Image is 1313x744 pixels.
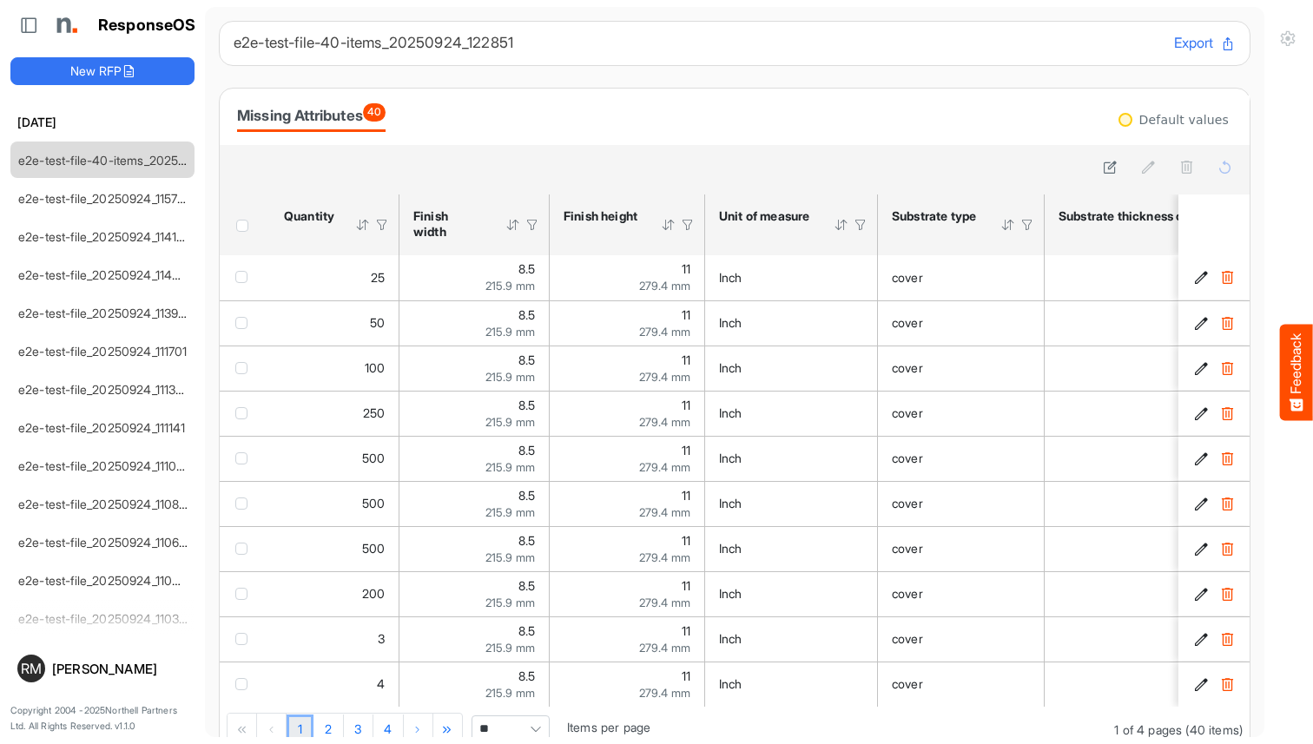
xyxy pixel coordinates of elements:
td: 627b3864-dd1e-4d58-bede-d023980db1b7 is template cell Column Header [1178,391,1253,436]
a: e2e-test-file_20250924_113916 [18,306,190,320]
span: cover [892,631,923,646]
td: 80 is template cell Column Header httpsnorthellcomontologiesmapping-rulesmaterialhasmaterialthick... [1045,616,1303,662]
td: 11 is template cell Column Header httpsnorthellcomontologiesmapping-rulesmeasurementhasfinishsize... [550,481,705,526]
td: Inch is template cell Column Header httpsnorthellcomontologiesmapping-rulesmeasurementhasunitofme... [705,571,878,616]
td: checkbox [220,481,270,526]
span: 11 [682,623,690,638]
td: 74385568-38b5-4a1e-8364-a6a73232c8b7 is template cell Column Header [1178,481,1253,526]
div: [PERSON_NAME] [52,662,188,675]
td: Inch is template cell Column Header httpsnorthellcomontologiesmapping-rulesmeasurementhasunitofme... [705,300,878,346]
td: 100 is template cell Column Header httpsnorthellcomontologiesmapping-rulesorderhasquantity [270,346,399,391]
a: e2e-test-file_20250924_114020 [18,267,195,282]
span: 279.4 mm [639,641,690,655]
span: Pagerdropdown [472,715,550,743]
span: cover [892,270,923,285]
td: cover is template cell Column Header httpsnorthellcomontologiesmapping-rulesmaterialhassubstratem... [878,300,1045,346]
span: 11 [682,398,690,412]
td: checkbox [220,436,270,481]
h1: ResponseOS [98,16,196,35]
td: 7ef1fda8-1269-495a-8b17-73dc7f96c7b0 is template cell Column Header [1178,526,1253,571]
button: Edit [1192,450,1210,467]
a: e2e-test-file-40-items_20250924_122851 [18,153,249,168]
span: 215.9 mm [485,460,535,474]
span: 279.4 mm [639,415,690,429]
span: 279.4 mm [639,550,690,564]
div: Substrate thickness or weight [1059,208,1236,224]
a: e2e-test-file_20250924_110803 [18,497,195,511]
td: 80 is template cell Column Header httpsnorthellcomontologiesmapping-rulesmaterialhasmaterialthick... [1045,255,1303,300]
td: 11 is template cell Column Header httpsnorthellcomontologiesmapping-rulesmeasurementhasfinishsize... [550,571,705,616]
span: 8.5 [518,668,535,683]
td: 80 is template cell Column Header httpsnorthellcomontologiesmapping-rulesmaterialhasmaterialthick... [1045,300,1303,346]
span: 40 [363,103,386,122]
td: checkbox [220,662,270,707]
td: 11 is template cell Column Header httpsnorthellcomontologiesmapping-rulesmeasurementhasfinishsize... [550,300,705,346]
td: Inch is template cell Column Header httpsnorthellcomontologiesmapping-rulesmeasurementhasunitofme... [705,255,878,300]
td: 11 is template cell Column Header httpsnorthellcomontologiesmapping-rulesmeasurementhasfinishsize... [550,526,705,571]
span: 8.5 [518,533,535,548]
span: cover [892,586,923,601]
h6: e2e-test-file-40-items_20250924_122851 [234,36,1160,50]
span: cover [892,360,923,375]
td: 03647d52-d1fe-4983-8142-855d89fc5028 is template cell Column Header [1178,436,1253,481]
span: 11 [682,352,690,367]
td: cover is template cell Column Header httpsnorthellcomontologiesmapping-rulesmaterialhassubstratem... [878,481,1045,526]
button: Feedback [1280,324,1313,420]
td: 8.5 is template cell Column Header httpsnorthellcomontologiesmapping-rulesmeasurementhasfinishsiz... [399,526,550,571]
td: 8.5 is template cell Column Header httpsnorthellcomontologiesmapping-rulesmeasurementhasfinishsiz... [399,481,550,526]
td: checkbox [220,255,270,300]
span: 279.4 mm [639,505,690,519]
span: 215.9 mm [485,686,535,700]
button: Edit [1192,630,1210,648]
span: 215.9 mm [485,550,535,564]
p: Copyright 2004 - 2025 Northell Partners Ltd. All Rights Reserved. v 1.1.0 [10,703,195,734]
td: 8.5 is template cell Column Header httpsnorthellcomontologiesmapping-rulesmeasurementhasfinishsiz... [399,391,550,436]
span: Inch [719,631,742,646]
td: 200 is template cell Column Header httpsnorthellcomontologiesmapping-rulesorderhasquantity [270,571,399,616]
span: 215.9 mm [485,325,535,339]
td: Inch is template cell Column Header httpsnorthellcomontologiesmapping-rulesmeasurementhasunitofme... [705,436,878,481]
a: e2e-test-file_20250924_111359 [18,382,190,397]
div: Filter Icon [680,217,696,233]
button: Delete [1218,495,1236,512]
span: 215.9 mm [485,415,535,429]
span: cover [892,541,923,556]
td: 8.5 is template cell Column Header httpsnorthellcomontologiesmapping-rulesmeasurementhasfinishsiz... [399,346,550,391]
a: e2e-test-file_20250924_111141 [18,420,186,435]
td: cover is template cell Column Header httpsnorthellcomontologiesmapping-rulesmaterialhassubstratem... [878,571,1045,616]
span: 215.9 mm [485,505,535,519]
td: Inch is template cell Column Header httpsnorthellcomontologiesmapping-rulesmeasurementhasunitofme... [705,391,878,436]
span: cover [892,451,923,465]
td: cover is template cell Column Header httpsnorthellcomontologiesmapping-rulesmaterialhassubstratem... [878,346,1045,391]
td: 17d3132c-73cd-432d-b8cb-207c67ad5e97 is template cell Column Header [1178,662,1253,707]
span: 215.9 mm [485,641,535,655]
a: e2e-test-file_20250924_110422 [18,573,195,588]
td: 11 is template cell Column Header httpsnorthellcomontologiesmapping-rulesmeasurementhasfinishsize... [550,346,705,391]
td: 80 is template cell Column Header httpsnorthellcomontologiesmapping-rulesmaterialhasmaterialthick... [1045,571,1303,616]
td: 11 is template cell Column Header httpsnorthellcomontologiesmapping-rulesmeasurementhasfinishsize... [550,616,705,662]
td: Inch is template cell Column Header httpsnorthellcomontologiesmapping-rulesmeasurementhasunitofme... [705,662,878,707]
td: 8.5 is template cell Column Header httpsnorthellcomontologiesmapping-rulesmeasurementhasfinishsiz... [399,300,550,346]
span: 279.4 mm [639,370,690,384]
div: Filter Icon [1019,217,1035,233]
span: 11 [682,533,690,548]
h6: [DATE] [10,113,195,132]
button: Edit [1192,585,1210,602]
a: e2e-test-file_20250924_110646 [18,535,195,550]
button: Delete [1218,269,1236,286]
td: cover is template cell Column Header httpsnorthellcomontologiesmapping-rulesmaterialhassubstratem... [878,526,1045,571]
span: 215.9 mm [485,370,535,384]
span: 8.5 [518,307,535,322]
td: Inch is template cell Column Header httpsnorthellcomontologiesmapping-rulesmeasurementhasunitofme... [705,346,878,391]
span: 279.4 mm [639,596,690,609]
td: 8.5 is template cell Column Header httpsnorthellcomontologiesmapping-rulesmeasurementhasfinishsiz... [399,616,550,662]
button: Edit [1192,675,1210,693]
a: e2e-test-file_20250924_115731 [18,191,189,206]
td: 8.5 is template cell Column Header httpsnorthellcomontologiesmapping-rulesmeasurementhasfinishsiz... [399,436,550,481]
button: Delete [1218,314,1236,332]
td: 500 is template cell Column Header httpsnorthellcomontologiesmapping-rulesorderhasquantity [270,481,399,526]
span: cover [892,676,923,691]
td: 4ffd8d63-2183-4e92-9e3e-ee9ab50c1a80 is template cell Column Header [1178,300,1253,346]
td: 931e6b2f-710b-4243-a87b-0d344aabcd45 is template cell Column Header [1178,346,1253,391]
span: 8.5 [518,623,535,638]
